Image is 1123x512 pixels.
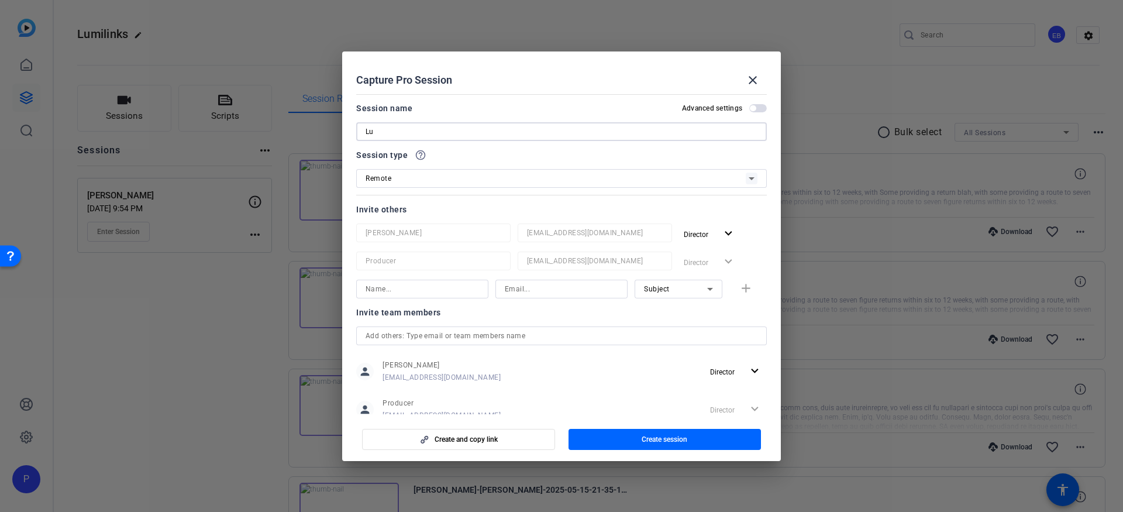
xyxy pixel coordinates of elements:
[644,285,670,293] span: Subject
[366,226,501,240] input: Name...
[366,125,757,139] input: Enter Session Name
[642,435,687,444] span: Create session
[569,429,762,450] button: Create session
[366,329,757,343] input: Add others: Type email or team members name
[721,226,736,241] mat-icon: expand_more
[366,174,391,183] span: Remote
[366,254,501,268] input: Name...
[383,360,501,370] span: [PERSON_NAME]
[505,282,618,296] input: Email...
[356,363,374,380] mat-icon: person
[356,101,412,115] div: Session name
[383,411,501,420] span: [EMAIL_ADDRESS][DOMAIN_NAME]
[747,364,762,379] mat-icon: expand_more
[356,148,408,162] span: Session type
[366,282,479,296] input: Name...
[527,226,663,240] input: Email...
[356,202,767,217] div: Invite others
[383,398,501,408] span: Producer
[746,73,760,87] mat-icon: close
[383,373,501,382] span: [EMAIL_ADDRESS][DOMAIN_NAME]
[679,224,740,245] button: Director
[356,66,767,94] div: Capture Pro Session
[527,254,663,268] input: Email...
[684,231,708,239] span: Director
[362,429,555,450] button: Create and copy link
[710,368,735,376] span: Director
[705,361,767,382] button: Director
[415,149,426,161] mat-icon: help_outline
[356,401,374,418] mat-icon: person
[435,435,498,444] span: Create and copy link
[682,104,742,113] h2: Advanced settings
[356,305,767,319] div: Invite team members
